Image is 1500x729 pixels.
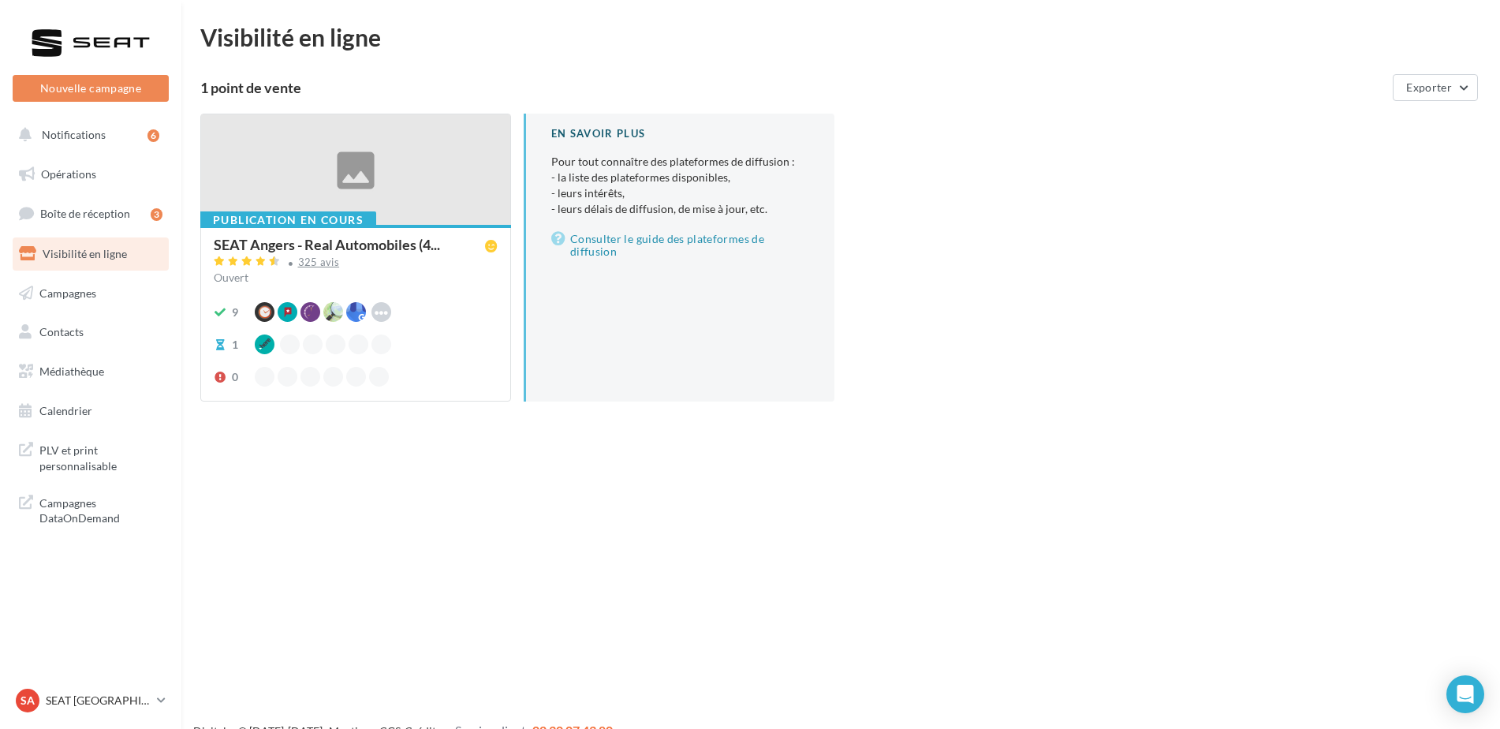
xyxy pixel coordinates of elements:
a: Médiathèque [9,355,172,388]
span: Campagnes DataOnDemand [39,492,162,526]
div: 1 point de vente [200,80,1386,95]
span: Médiathèque [39,364,104,378]
div: 9 [232,305,238,320]
div: 0 [232,369,238,385]
a: Contacts [9,316,172,349]
a: Opérations [9,158,172,191]
span: SA [21,693,35,708]
button: Exporter [1393,74,1478,101]
span: Opérations [41,167,96,181]
li: - la liste des plateformes disponibles, [551,170,809,185]
span: PLV et print personnalisable [39,439,162,473]
button: Notifications 6 [9,118,166,151]
a: 325 avis [214,254,498,273]
button: Nouvelle campagne [13,75,169,102]
span: SEAT Angers - Real Automobiles (4... [214,237,440,252]
a: Calendrier [9,394,172,428]
a: Campagnes [9,277,172,310]
div: Publication en cours [200,211,376,229]
span: Calendrier [39,404,92,417]
div: En savoir plus [551,126,809,141]
li: - leurs délais de diffusion, de mise à jour, etc. [551,201,809,217]
span: Visibilité en ligne [43,247,127,260]
div: 1 [232,337,238,353]
span: Contacts [39,325,84,338]
a: Visibilité en ligne [9,237,172,271]
span: Ouvert [214,271,248,284]
a: Boîte de réception3 [9,196,172,230]
div: 3 [151,208,162,221]
div: Open Intercom Messenger [1446,675,1484,713]
a: Consulter le guide des plateformes de diffusion [551,230,809,261]
span: Notifications [42,128,106,141]
span: Boîte de réception [40,207,130,220]
li: - leurs intérêts, [551,185,809,201]
div: 325 avis [298,257,340,267]
span: Exporter [1406,80,1452,94]
div: 6 [147,129,159,142]
div: Visibilité en ligne [200,25,1481,49]
p: Pour tout connaître des plateformes de diffusion : [551,154,809,217]
a: Campagnes DataOnDemand [9,486,172,533]
a: SA SEAT [GEOGRAPHIC_DATA] [13,686,169,716]
span: Campagnes [39,286,96,299]
p: SEAT [GEOGRAPHIC_DATA] [46,693,151,708]
a: PLV et print personnalisable [9,433,172,480]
